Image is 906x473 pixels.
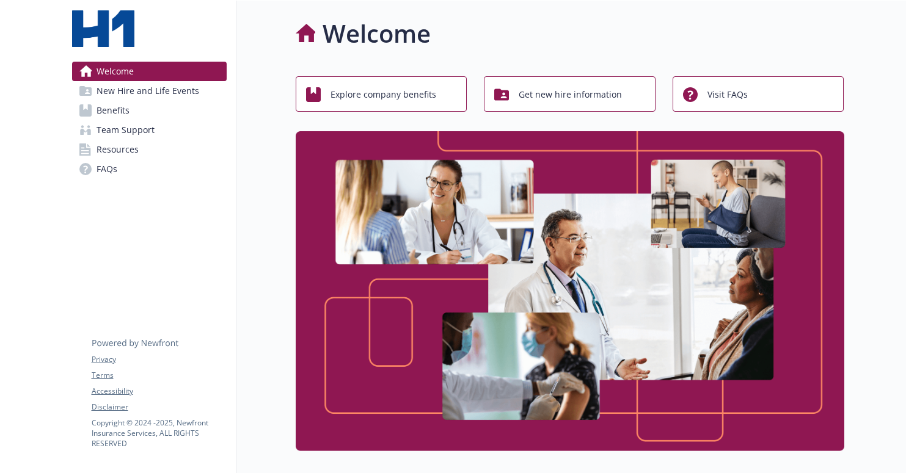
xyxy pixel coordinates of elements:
span: Get new hire information [519,83,622,106]
h1: Welcome [323,15,431,52]
a: Benefits [72,101,227,120]
a: New Hire and Life Events [72,81,227,101]
a: Welcome [72,62,227,81]
a: Team Support [72,120,227,140]
span: New Hire and Life Events [97,81,199,101]
span: Team Support [97,120,155,140]
span: Visit FAQs [707,83,748,106]
p: Copyright © 2024 - 2025 , Newfront Insurance Services, ALL RIGHTS RESERVED [92,417,226,449]
button: Get new hire information [484,76,656,112]
button: Explore company benefits [296,76,467,112]
span: Welcome [97,62,134,81]
span: Explore company benefits [331,83,436,106]
span: FAQs [97,159,117,179]
span: Resources [97,140,139,159]
a: Disclaimer [92,402,226,413]
a: FAQs [72,159,227,179]
a: Resources [72,140,227,159]
a: Privacy [92,354,226,365]
img: overview page banner [296,131,844,451]
button: Visit FAQs [673,76,844,112]
a: Terms [92,370,226,381]
span: Benefits [97,101,130,120]
a: Accessibility [92,386,226,397]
